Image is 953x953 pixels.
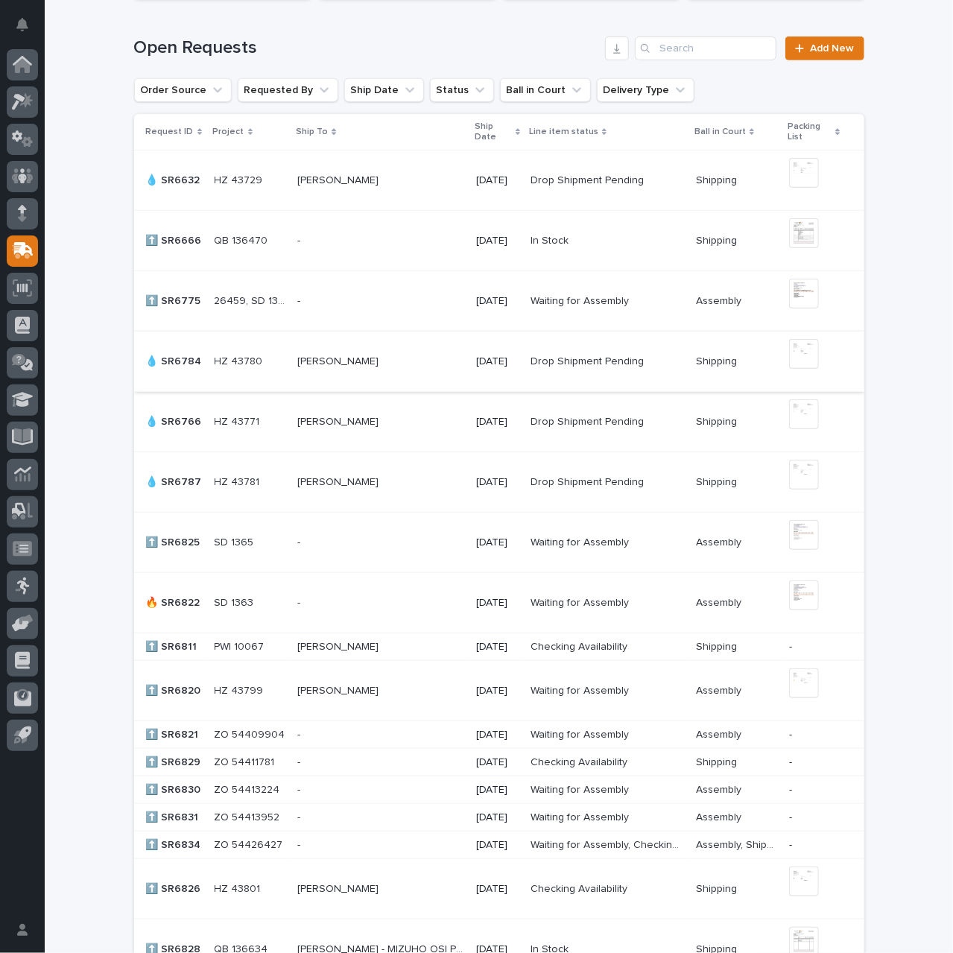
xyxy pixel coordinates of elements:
p: [PERSON_NAME] [297,473,381,489]
tr: 💧 SR6632💧 SR6632 HZ 43729HZ 43729 [PERSON_NAME][PERSON_NAME] [DATE]Drop Shipment PendingDrop Ship... [134,151,864,211]
p: [DATE] [476,174,519,187]
p: [PERSON_NAME] [297,638,381,653]
p: [DATE] [476,729,519,741]
button: Status [430,78,494,102]
p: Assembly [696,292,744,308]
p: Shipping [696,413,740,428]
p: Waiting for Assembly, Checking Availability [531,836,687,852]
tr: ⬆️ SR6775⬆️ SR6775 26459, SD 135326459, SD 1353 -- [DATE]Waiting for AssemblyWaiting for Assembly... [134,271,864,332]
tr: ⬆️ SR6834⬆️ SR6834 ZO 54426427ZO 54426427 -- [DATE]Waiting for Assembly, Checking AvailabilityWai... [134,832,864,859]
tr: 🔥 SR6822🔥 SR6822 SD 1363SD 1363 -- [DATE]Waiting for AssemblyWaiting for Assembly AssemblyAssembly [134,573,864,633]
p: QB 136470 [215,232,271,247]
p: [PERSON_NAME] [297,413,381,428]
p: [DATE] [476,883,519,896]
p: Shipping [696,232,740,247]
p: - [297,534,303,549]
p: Ship Date [475,118,511,146]
tr: ⬆️ SR6825⬆️ SR6825 SD 1365SD 1365 -- [DATE]Waiting for AssemblyWaiting for Assembly AssemblyAssembly [134,513,864,573]
div: Notifications [19,18,38,42]
p: [DATE] [476,536,519,549]
p: ZO 54426427 [215,836,286,852]
p: - [789,756,840,769]
p: 💧 SR6632 [146,171,203,187]
tr: ⬆️ SR6821⬆️ SR6821 ZO 54409904ZO 54409904 -- [DATE]Waiting for AssemblyWaiting for Assembly Assem... [134,721,864,749]
p: Checking Availability [531,753,630,769]
p: [DATE] [476,235,519,247]
p: ⬆️ SR6826 [146,880,204,896]
p: Ball in Court [694,124,746,140]
p: [DATE] [476,597,519,610]
p: Shipping [696,880,740,896]
p: - [789,839,840,852]
p: HZ 43771 [215,413,263,428]
a: Add New [785,37,864,60]
tr: ⬆️ SR6811⬆️ SR6811 PWI 10067PWI 10067 [PERSON_NAME][PERSON_NAME] [DATE]Checking AvailabilityCheck... [134,633,864,661]
p: SD 1363 [215,594,257,610]
p: 🔥 SR6822 [146,594,203,610]
tr: ⬆️ SR6829⬆️ SR6829 ZO 54411781ZO 54411781 -- [DATE]Checking AvailabilityChecking Availability Shi... [134,749,864,776]
p: Shipping [696,473,740,489]
p: Drop Shipment Pending [531,473,647,489]
p: [PERSON_NAME] [297,171,381,187]
p: Line item status [529,124,598,140]
p: Drop Shipment Pending [531,171,647,187]
p: Assembly [696,534,744,549]
p: - [297,726,303,741]
p: 💧 SR6787 [146,473,205,489]
p: - [789,729,840,741]
button: Notifications [7,9,38,40]
p: Shipping [696,352,740,368]
p: [DATE] [476,685,519,697]
p: Waiting for Assembly [531,292,632,308]
p: ⬆️ SR6834 [146,836,204,852]
tr: 💧 SR6766💧 SR6766 HZ 43771HZ 43771 [PERSON_NAME][PERSON_NAME] [DATE]Drop Shipment PendingDrop Ship... [134,392,864,452]
p: - [297,781,303,797]
p: Shipping [696,753,740,769]
p: ZO 54413224 [215,781,283,797]
p: [PERSON_NAME] [297,352,381,368]
p: Shipping [696,171,740,187]
tr: 💧 SR6787💧 SR6787 HZ 43781HZ 43781 [PERSON_NAME][PERSON_NAME] [DATE]Drop Shipment PendingDrop Ship... [134,452,864,513]
p: - [297,594,303,610]
span: Add New [811,43,855,54]
p: Waiting for Assembly [531,726,632,741]
p: 💧 SR6766 [146,413,205,428]
p: [DATE] [476,839,519,852]
p: Checking Availability [531,638,630,653]
input: Search [635,37,776,60]
p: ⬆️ SR6829 [146,753,204,769]
p: [PERSON_NAME] [297,682,381,697]
p: Waiting for Assembly [531,781,632,797]
p: HZ 43799 [215,682,267,697]
p: [DATE] [476,295,519,308]
p: Assembly, Shipping [696,836,780,852]
tr: ⬆️ SR6826⬆️ SR6826 HZ 43801HZ 43801 [PERSON_NAME][PERSON_NAME] [DATE]Checking AvailabilityCheckin... [134,859,864,919]
p: Assembly [696,808,744,824]
p: [DATE] [476,811,519,824]
p: - [297,808,303,824]
p: ZO 54409904 [215,726,288,741]
p: 💧 SR6784 [146,352,205,368]
p: Waiting for Assembly [531,808,632,824]
button: Order Source [134,78,232,102]
tr: ⬆️ SR6831⬆️ SR6831 ZO 54413952ZO 54413952 -- [DATE]Waiting for AssemblyWaiting for Assembly Assem... [134,804,864,832]
p: - [789,811,840,824]
p: Assembly [696,726,744,741]
p: [DATE] [476,784,519,797]
p: Drop Shipment Pending [531,352,647,368]
p: [PERSON_NAME] [297,880,381,896]
p: ZO 54411781 [215,753,278,769]
p: ⬆️ SR6831 [146,808,202,824]
p: Assembly [696,682,744,697]
tr: ⬆️ SR6830⬆️ SR6830 ZO 54413224ZO 54413224 -- [DATE]Waiting for AssemblyWaiting for Assembly Assem... [134,776,864,804]
p: [DATE] [476,416,519,428]
p: SD 1365 [215,534,257,549]
p: HZ 43729 [215,171,266,187]
p: - [297,753,303,769]
button: Delivery Type [597,78,694,102]
p: ⬆️ SR6821 [146,726,202,741]
p: ⬆️ SR6820 [146,682,204,697]
tr: 💧 SR6784💧 SR6784 HZ 43780HZ 43780 [PERSON_NAME][PERSON_NAME] [DATE]Drop Shipment PendingDrop Ship... [134,332,864,392]
p: Drop Shipment Pending [531,413,647,428]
